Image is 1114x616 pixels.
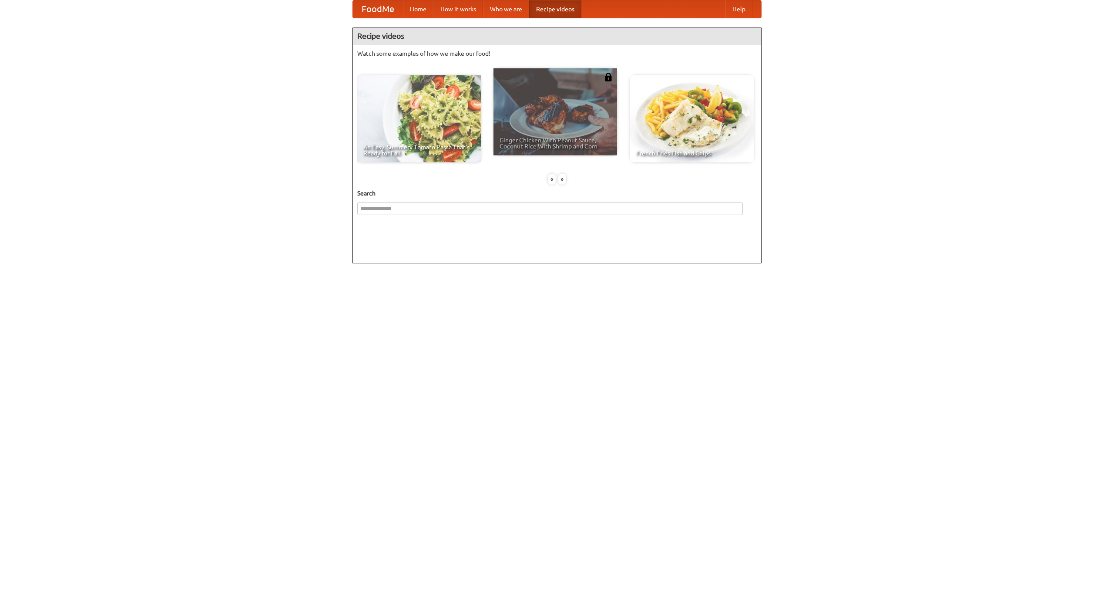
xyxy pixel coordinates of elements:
[636,150,748,156] span: French Fries Fish and Chips
[363,144,475,156] span: An Easy, Summery Tomato Pasta That's Ready for Fall
[558,174,566,185] div: »
[529,0,581,18] a: Recipe videos
[353,27,761,45] h4: Recipe videos
[357,49,757,58] p: Watch some examples of how we make our food!
[483,0,529,18] a: Who we are
[630,75,754,162] a: French Fries Fish and Chips
[353,0,403,18] a: FoodMe
[604,73,613,81] img: 483408.png
[357,75,481,162] a: An Easy, Summery Tomato Pasta That's Ready for Fall
[403,0,433,18] a: Home
[357,189,757,198] h5: Search
[433,0,483,18] a: How it works
[548,174,556,185] div: «
[725,0,752,18] a: Help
